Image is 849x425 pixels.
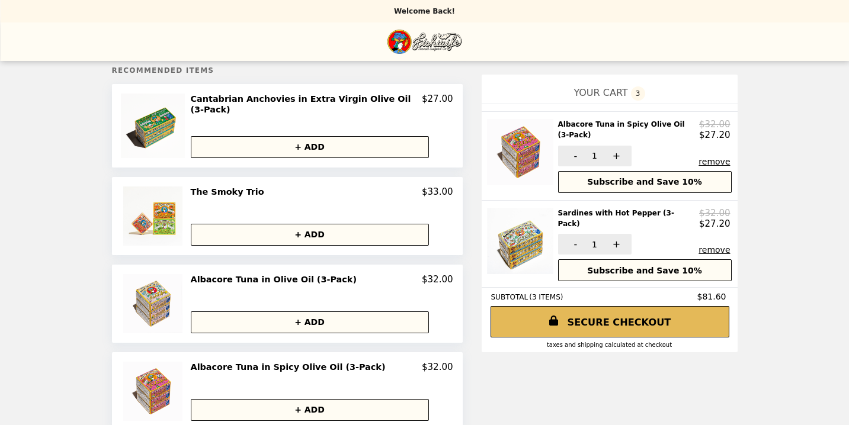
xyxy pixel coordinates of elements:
[422,94,453,115] p: $27.00
[558,234,591,255] button: -
[592,240,597,249] span: 1
[422,186,453,197] p: $33.00
[599,234,632,255] button: +
[191,186,269,197] h2: The Smoky Trio
[699,218,731,229] p: $27.20
[491,306,729,337] a: SECURE CHECKOUT
[599,146,632,166] button: +
[121,94,188,158] img: Cantabrian Anchovies in Extra Virgin Olive Oil (3-Pack)
[699,208,731,218] p: $32.00
[529,293,563,301] span: ( 3 ITEMS )
[191,399,429,421] button: + ADD
[699,119,731,130] p: $32.00
[699,245,730,255] button: remove
[697,292,728,301] span: $81.60
[394,7,455,15] p: Welcome Back!
[491,293,530,301] span: SUBTOTAL
[123,362,185,421] img: Albacore Tuna in Spicy Olive Oil (3-Pack)
[574,87,627,98] span: YOUR CART
[558,146,591,166] button: -
[699,130,731,140] p: $27.20
[191,274,361,285] h2: Albacore Tuna in Olive Oil (3-Pack)
[558,208,700,230] h2: Sardines with Hot Pepper (3-Pack)
[387,30,462,54] img: Brand Logo
[191,362,390,372] h2: Albacore Tuna in Spicy Olive Oil (3-Pack)
[558,171,732,193] button: Subscribe and Save 10%
[491,342,728,348] div: Taxes and Shipping calculated at checkout
[123,274,185,333] img: Albacore Tuna in Olive Oil (3-Pack)
[558,119,700,141] h2: Albacore Tuna in Spicy Olive Oil (3-Pack)
[191,224,429,246] button: + ADD
[592,151,597,160] span: 1
[422,362,453,372] p: $32.00
[422,274,453,285] p: $32.00
[487,208,556,274] img: Sardines with Hot Pepper (3-Pack)
[191,136,429,158] button: + ADD
[487,119,556,185] img: Albacore Tuna in Spicy Olive Oil (3-Pack)
[191,311,429,333] button: + ADD
[558,259,732,281] button: Subscribe and Save 10%
[191,94,422,115] h2: Cantabrian Anchovies in Extra Virgin Olive Oil (3-Pack)
[123,186,185,246] img: The Smoky Trio
[699,157,730,166] button: remove
[631,86,645,101] span: 3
